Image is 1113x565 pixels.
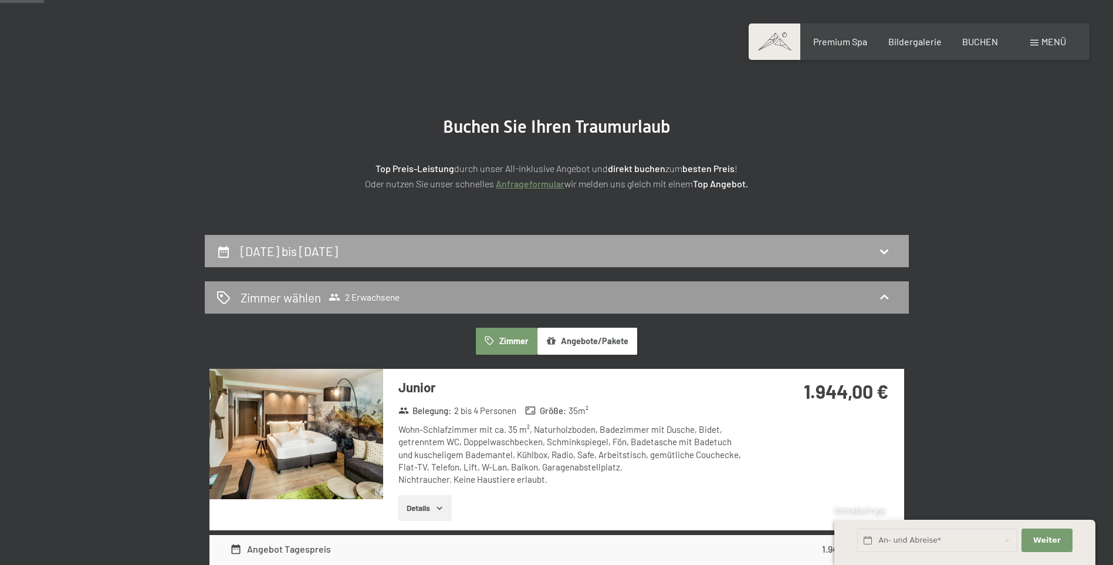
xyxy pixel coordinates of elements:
span: 35 m² [569,405,588,417]
div: Wohn-Schlafzimmer mit ca. 35 m², Naturholzboden, Badezimmer mit Dusche, Bidet, getrenntem WC, Dop... [398,423,747,486]
span: Weiter [1033,535,1061,546]
strong: 1.944,00 € [822,543,864,554]
h2: Zimmer wählen [241,289,321,306]
button: Zimmer [476,328,537,355]
img: mss_renderimg.php [209,369,383,499]
button: Details [398,495,452,521]
strong: Belegung : [398,405,452,417]
strong: besten Preis [682,163,735,174]
span: Buchen Sie Ihren Traumurlaub [443,116,671,137]
span: 2 bis 4 Personen [454,405,516,417]
button: Weiter [1021,529,1072,553]
button: Angebote/Pakete [537,328,637,355]
div: Angebot Tagespreis1.944,00 € [209,535,904,563]
h2: [DATE] bis [DATE] [241,244,338,258]
strong: Größe : [525,405,566,417]
div: Angebot Tagespreis [230,542,331,556]
a: Premium Spa [813,36,867,47]
strong: Top Preis-Leistung [375,163,454,174]
a: BUCHEN [962,36,998,47]
span: 2 Erwachsene [329,291,400,303]
span: Schnellanfrage [834,506,885,516]
strong: Top Angebot. [693,178,748,189]
span: Menü [1041,36,1066,47]
h3: Junior [398,378,747,396]
p: durch unser All-inklusive Angebot und zum ! Oder nutzen Sie unser schnelles wir melden uns gleich... [263,161,850,191]
a: Anfrageformular [496,178,564,189]
strong: direkt buchen [608,163,665,174]
strong: 1.944,00 € [804,380,888,402]
a: Bildergalerie [888,36,942,47]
